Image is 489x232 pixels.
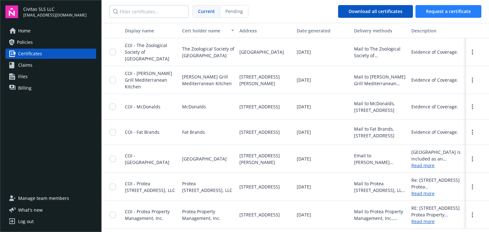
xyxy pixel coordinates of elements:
button: Request a certificate [415,5,481,18]
span: Billing [18,83,32,93]
span: [STREET_ADDRESS] [239,103,280,110]
span: COI - [PERSON_NAME] Grill Mediterranean Kitchen [125,70,172,90]
span: [DATE] [297,77,311,83]
a: Read more [411,190,464,197]
span: Civitas SLS LLC [23,6,87,12]
a: Read more [411,162,464,169]
div: Mail to The Zoological Society of [GEOGRAPHIC_DATA], [STREET_ADDRESS] [354,45,406,59]
div: Mail to McDonalds, [STREET_ADDRESS] [354,100,406,113]
span: [GEOGRAPHIC_DATA] [182,155,227,162]
div: Date generated [297,27,349,34]
div: Display name [125,27,177,34]
div: Description [411,27,464,34]
input: Toggle Row Selected [110,156,116,162]
button: Delivery methods [351,23,409,38]
a: Billing [5,83,96,93]
a: Home [5,26,96,36]
input: Toggle Row Selected [110,49,116,55]
span: Pending [225,8,243,15]
div: Evidence of Coverage. [411,129,458,135]
button: Address [237,23,294,38]
div: Cert holder name [182,27,227,34]
span: [DATE] [297,183,311,190]
span: [DATE] [297,49,311,55]
span: COI - Protea Property Management, Inc. [125,208,170,221]
span: McDonalds [182,103,206,110]
a: Manage team members [5,193,96,203]
div: Log out [18,216,34,227]
span: COI - Protea [STREET_ADDRESS], LLC [125,181,175,193]
span: Policies [17,37,33,47]
span: Protea [STREET_ADDRESS], LLC [182,180,234,194]
input: Toggle Row Selected [110,104,116,110]
span: Protea Property Management, Inc. [182,208,234,222]
span: Current [198,8,215,15]
div: Evidence of Coverage. [411,103,458,110]
div: RE: [STREET_ADDRESS] Protea Property Management, Inc. is included as an additional insured as req... [411,205,464,218]
span: Files [18,72,28,82]
button: Civitas SLS LLC[EMAIL_ADDRESS][DOMAIN_NAME] [23,5,96,18]
div: Evidence of Coverage. [411,49,458,55]
div: Mail to Fat Brands, [STREET_ADDRESS] [354,126,406,139]
button: Download all certificates [338,5,413,18]
div: Email to [PERSON_NAME][EMAIL_ADDRESS][PERSON_NAME][DOMAIN_NAME] [354,152,406,166]
a: more [469,48,476,56]
button: What's new [5,207,53,213]
span: [GEOGRAPHIC_DATA] [239,49,284,55]
a: more [469,211,476,219]
span: COI - [GEOGRAPHIC_DATA] [125,153,169,165]
span: Pending [220,5,248,17]
button: Cert holder name [180,23,237,38]
span: Fat Brands [182,129,205,135]
input: Filter certificates... [109,5,189,18]
a: Certificates [5,49,96,59]
div: Mail to [PERSON_NAME] Grill Mediterranean Kitchen, [STREET_ADDRESS] [354,73,406,87]
span: Claims [18,60,32,70]
div: Delivery methods [354,27,406,34]
div: Download all certificates [349,5,402,17]
span: Certificates [18,49,42,59]
a: Read more [411,218,464,225]
input: Toggle Row Selected [110,129,116,135]
a: more [469,103,476,111]
a: more [469,155,476,163]
input: Toggle Row Selected [110,184,116,190]
button: Description [409,23,466,38]
span: [STREET_ADDRESS] [239,129,280,135]
div: Re: [STREET_ADDRESS] Protea [STREET_ADDRESS], LLC and Protea Property Management, Inc., Landlord,... [411,177,464,190]
span: What ' s new [18,207,43,213]
a: Files [5,72,96,82]
div: Mail to Protea [STREET_ADDRESS], LLC, [STREET_ADDRESS] [354,180,406,194]
span: [STREET_ADDRESS][PERSON_NAME] [239,73,292,87]
div: Evidence of Coverage. [411,77,458,83]
span: Request a certificate [426,8,471,14]
span: [DATE] [297,155,311,162]
a: more [469,183,476,191]
a: more [469,76,476,84]
span: COI - Fat Brands [125,129,159,135]
span: COI - McDonalds [125,104,160,110]
a: more [469,128,476,136]
a: Claims [5,60,96,70]
span: The Zoological Society of [GEOGRAPHIC_DATA] [182,45,234,59]
span: [STREET_ADDRESS] [239,211,280,218]
span: Manage team members [18,193,69,203]
span: [DATE] [297,211,311,218]
div: [GEOGRAPHIC_DATA] is included as an additional insured as required by a written contract with res... [411,149,464,162]
span: COI - The Zoological Society of [GEOGRAPHIC_DATA] [125,42,169,62]
span: [DATE] [297,129,311,135]
span: [DATE] [297,103,311,110]
button: Date generated [294,23,351,38]
button: Display name [122,23,180,38]
span: Home [18,26,31,36]
img: navigator-logo.svg [5,5,18,18]
input: Toggle Row Selected [110,77,116,83]
div: Address [239,27,292,34]
span: [STREET_ADDRESS] [239,183,280,190]
div: Mail to Protea Property Management, Inc., [STREET_ADDRESS] [354,208,406,222]
a: Policies [5,37,96,47]
span: [EMAIL_ADDRESS][DOMAIN_NAME] [23,12,87,18]
span: [PERSON_NAME] Grill Mediterranean Kitchen [182,73,234,87]
span: [STREET_ADDRESS][PERSON_NAME] [239,152,292,166]
input: Toggle Row Selected [110,212,116,218]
